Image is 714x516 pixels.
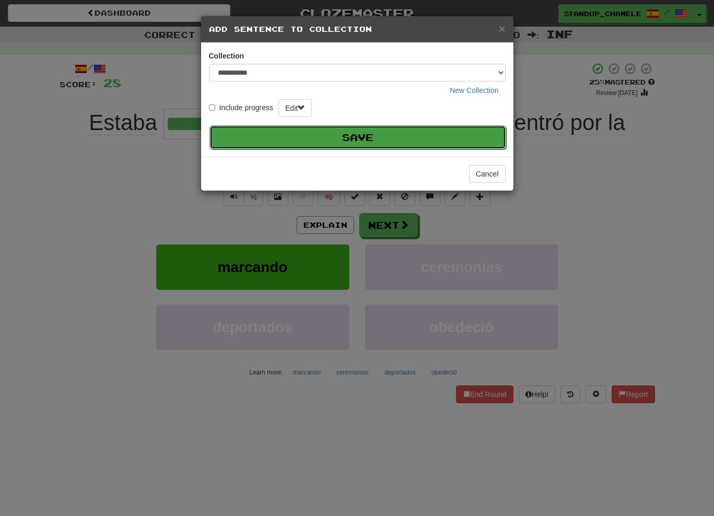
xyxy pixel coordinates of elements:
h5: Add Sentence to Collection [209,24,506,34]
button: Cancel [469,165,506,183]
button: New Collection [443,81,505,99]
button: Close [499,23,505,34]
button: Save [209,125,506,149]
button: Edit [278,99,312,117]
span: × [499,22,505,34]
input: Include progress [209,104,215,111]
label: Include progress [209,102,274,113]
label: Collection [209,51,244,61]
